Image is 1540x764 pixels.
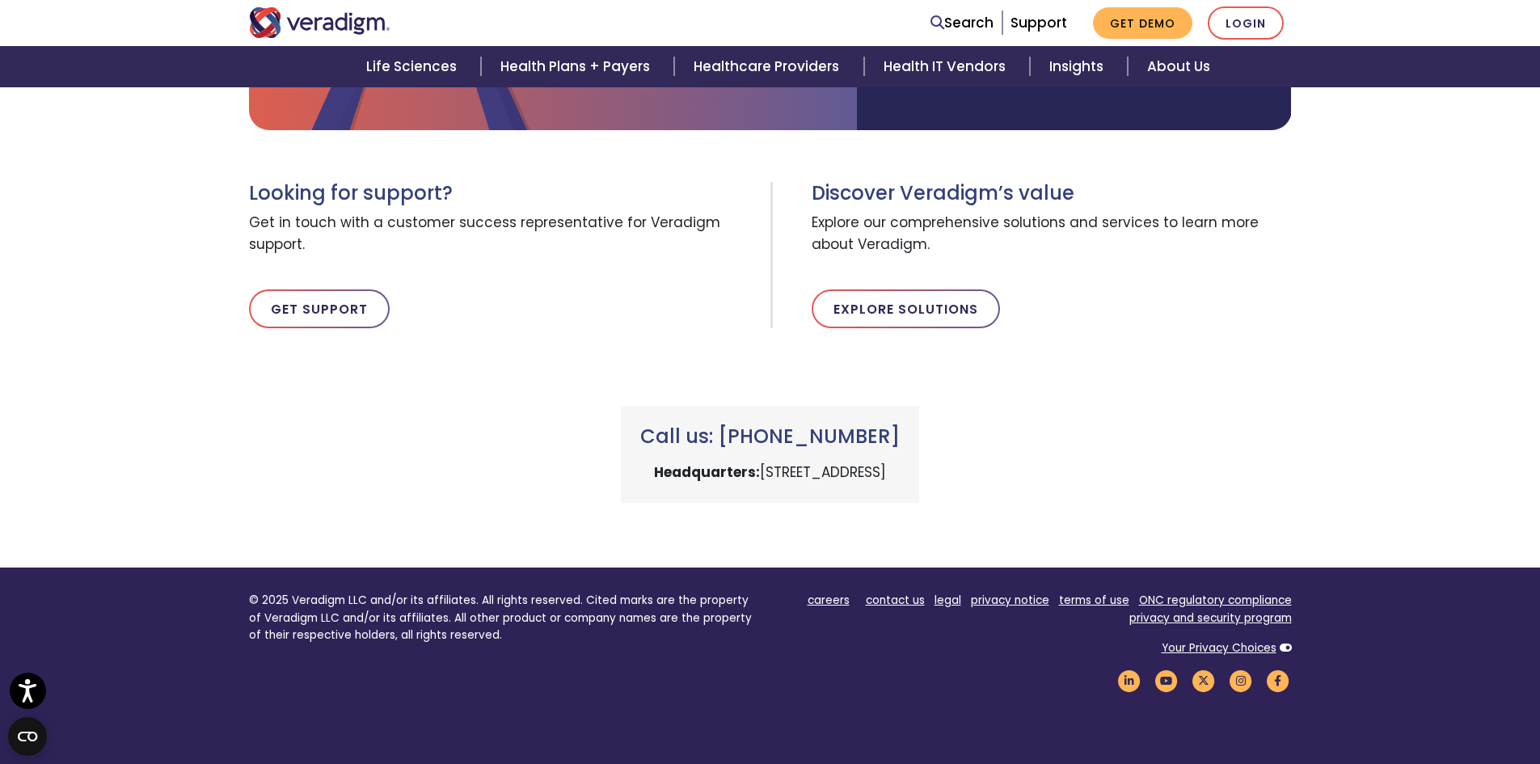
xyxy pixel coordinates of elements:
a: Health Plans + Payers [481,46,674,87]
span: Explore our comprehensive solutions and services to learn more about Veradigm. [812,205,1292,264]
a: contact us [866,593,925,608]
h3: Looking for support? [249,182,758,205]
a: Veradigm LinkedIn Link [1116,673,1143,688]
a: Life Sciences [347,46,481,87]
p: © 2025 Veradigm LLC and/or its affiliates. All rights reserved. Cited marks are the property of V... [249,592,758,644]
a: legal [935,593,961,608]
span: Get in touch with a customer success representative for Veradigm support. [249,205,758,264]
strong: Headquarters: [654,462,760,482]
a: Insights [1030,46,1128,87]
a: About Us [1128,46,1230,87]
a: terms of use [1059,593,1129,608]
a: Explore Solutions [812,289,1000,328]
a: privacy and security program [1129,610,1292,626]
p: [STREET_ADDRESS] [640,462,900,483]
a: Veradigm Twitter Link [1190,673,1217,688]
a: Search [930,12,994,34]
a: Get Support [249,289,390,328]
a: Veradigm YouTube Link [1153,673,1180,688]
a: Support [1010,13,1067,32]
a: ONC regulatory compliance [1139,593,1292,608]
a: privacy notice [971,593,1049,608]
a: Veradigm Instagram Link [1227,673,1255,688]
a: Veradigm Facebook Link [1264,673,1292,688]
h3: Discover Veradigm’s value [812,182,1292,205]
img: Veradigm logo [249,7,390,38]
a: Health IT Vendors [864,46,1030,87]
a: careers [808,593,850,608]
a: Your Privacy Choices [1162,640,1276,656]
a: Healthcare Providers [674,46,863,87]
button: Open CMP widget [8,717,47,756]
h3: Call us: [PHONE_NUMBER] [640,425,900,449]
a: Get Demo [1093,7,1192,39]
a: Login [1208,6,1284,40]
